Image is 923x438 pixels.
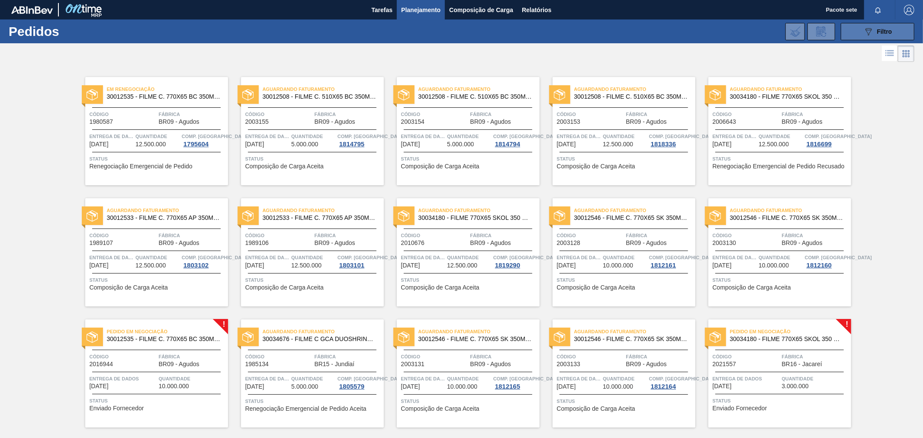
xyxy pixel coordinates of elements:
font: Renegociação Emergencial de Pedido [90,163,193,170]
font: Comp. [GEOGRAPHIC_DATA] [493,134,560,139]
span: Comp. Carga [338,253,405,262]
font: Código [401,112,421,117]
span: Comp. Carga [182,253,249,262]
span: Código [90,231,157,240]
a: Comp. [GEOGRAPHIC_DATA]1814794 [493,132,537,148]
span: Status [713,155,849,163]
font: Filtro [877,28,892,35]
span: Renegociação Emergencial de Pedido Recusado [713,163,845,170]
font: Entrega de dados [557,134,607,139]
font: Aguardando Faturamento [418,87,491,92]
font: 1814795 [339,140,364,148]
font: Status [557,277,575,283]
font: [DATE] [90,141,109,148]
font: Status [401,277,419,283]
span: Fábrica [315,110,382,119]
font: Status [245,156,264,161]
span: 5.000.000 [447,141,474,148]
font: 1989107 [90,239,113,246]
font: Código [90,112,109,117]
font: Aguardando Faturamento [263,87,335,92]
span: Quantidade [603,253,647,262]
span: Aguardando Faturamento [107,206,228,215]
font: Status [713,277,731,283]
span: 1989106 [245,240,269,246]
span: Status [557,276,693,284]
font: 2010676 [401,239,425,246]
span: BR09 - Agudos [782,240,823,246]
span: Comp. Carga [649,132,716,141]
font: BR09 - Agudos [782,239,823,246]
a: statusAguardando Faturamento30012533 ​​- FILME C. 770X65 AP 350ML C12 429Código1989107FábricaBR09... [72,198,228,306]
font: [DATE] [245,262,264,269]
font: Quantidade [603,134,634,139]
font: Quantidade [291,134,323,139]
img: status [242,210,254,222]
font: Quantidade [447,255,479,260]
font: 2003130 [713,239,736,246]
a: Comp. [GEOGRAPHIC_DATA]1812160 [805,253,849,269]
font: Status [401,156,419,161]
font: Composição de Carga Aceita [90,284,168,291]
span: Quantidade [447,132,491,141]
font: Código [557,112,576,117]
img: status [87,89,98,100]
font: 10.000.000 [603,262,633,269]
span: Fábrica [470,231,537,240]
font: BR09 - Agudos [782,118,823,125]
span: Código [90,110,157,119]
font: Entrega de dados [713,134,762,139]
img: status [87,210,98,222]
span: 25/09/2025 [713,262,732,269]
a: statusAguardando Faturamento30012508 - FILME C. 510X65 BC 350ML MP C18 429Código2003153FábricaBR0... [540,77,695,185]
font: Código [245,112,265,117]
span: Comp. Carga [182,132,249,141]
span: Quantidade [603,132,647,141]
span: 2010676 [401,240,425,246]
a: Comp. [GEOGRAPHIC_DATA]1814795 [338,132,382,148]
font: 12.500.000 [291,262,322,269]
font: Código [557,233,576,238]
font: 30034180 - FILME 770X65 SKOL 350 MP C12 [418,214,544,221]
font: Fábrica [315,112,336,117]
font: 30012546 - FILME C. 770X65 SK 350ML C12 429 [574,214,709,221]
span: Entrega de dados [401,132,445,141]
span: Comp. Carga [805,253,872,262]
font: 2003155 [245,118,269,125]
font: BR09 - Agudos [626,239,667,246]
img: status [554,210,565,222]
span: Código [245,231,312,240]
a: statusAguardando Faturamento30034180 - FILME 770X65 SKOL 350 MP C12Código2006643FábricaBR09 - Agu... [695,77,851,185]
span: Quantidade [135,253,180,262]
span: Aguardando Faturamento [574,85,695,93]
font: [DATE] [557,141,576,148]
span: Fábrica [782,231,849,240]
font: Código [713,233,732,238]
font: BR09 - Agudos [315,239,355,246]
span: 12.500.000 [135,262,166,269]
span: 30012533 ​​- FILME C. 770X65 AP 350ML C12 429 [107,215,221,221]
font: BR09 - Agudos [470,239,511,246]
img: TNhmsLtSVTkK8tSr43FrP2fwEKptu5GPRR3wAAAABJRU5ErkJggg== [11,6,53,14]
span: 12/09/2025 [713,141,732,148]
font: 2003153 [557,118,581,125]
font: Status [245,277,264,283]
span: Entrega de dados [90,132,134,141]
font: 1989106 [245,239,269,246]
font: Entrega de dados [90,134,139,139]
span: Aguardando Faturamento [418,206,540,215]
span: 5.000.000 [291,141,318,148]
span: 1980587 [90,119,113,125]
font: Relatórios [522,6,551,13]
span: 30034180 - FILME 770X65 SKOL 350 MP C12 [418,215,533,221]
font: Comp. [GEOGRAPHIC_DATA] [338,134,405,139]
span: 2006643 [713,119,736,125]
span: Comp. Carga [493,253,560,262]
img: status [398,89,409,100]
font: Código [401,233,421,238]
font: Fábrica [626,112,648,117]
font: 12.500.000 [135,141,166,148]
font: BR09 - Agudos [315,118,355,125]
